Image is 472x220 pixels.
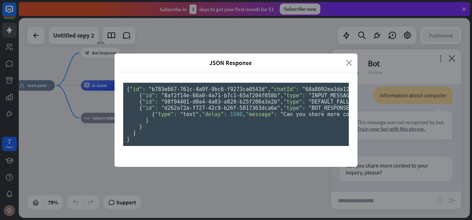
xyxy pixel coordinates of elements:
[309,92,355,99] span: "INPUT_MESSAGE"
[142,99,158,105] span: "id":
[180,111,199,117] span: "text"
[284,99,305,105] span: "type":
[284,92,305,99] span: "type":
[246,111,277,117] span: "message":
[142,105,158,111] span: "id":
[230,111,243,117] span: 1500
[280,111,447,117] span: "Can you share more context to your inquiry, please?"
[123,83,349,146] pre: { , , , , , , , {}, [ , , , ], [ { , , }, { , }, { , , [ { , , } ] } ] }
[142,92,158,99] span: "id":
[149,86,268,92] span: "b783e667-761c-4a9f-9bc6-f9273ca0543d"
[271,86,299,92] span: "chatId":
[346,59,352,67] i: close
[302,86,384,92] span: "68a8092ea3da120007851551"
[309,99,365,105] span: "DEFAULT_FALLBACK"
[130,86,145,92] span: "id":
[309,105,352,111] span: "BOT_RESPONSE"
[202,111,227,117] span: "delay":
[6,3,26,24] button: Open LiveChat chat widget
[284,105,305,111] span: "type":
[161,92,280,99] span: "8af2f14e-66a0-4a71-b7c1-65a7204f058b"
[155,111,177,117] span: "type":
[161,99,280,105] span: "98f94401-d0a4-4a03-a820-b25f206a3e2b"
[120,59,341,67] span: JSON Response
[161,105,280,111] span: "d262a72a-f727-42c9-b26f-5817363dca6e"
